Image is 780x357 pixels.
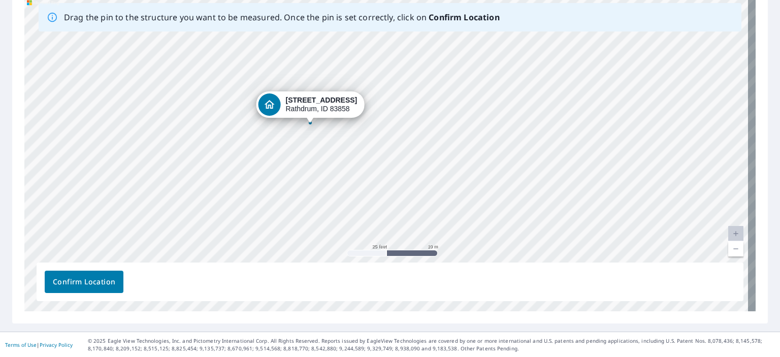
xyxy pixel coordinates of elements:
p: © 2025 Eagle View Technologies, Inc. and Pictometry International Corp. All Rights Reserved. Repo... [88,337,775,352]
div: Rathdrum, ID 83858 [285,96,357,113]
a: Terms of Use [5,341,37,348]
button: Confirm Location [45,271,123,293]
span: Confirm Location [53,276,115,288]
a: Privacy Policy [40,341,73,348]
b: Confirm Location [429,12,499,23]
p: Drag the pin to the structure you want to be measured. Once the pin is set correctly, click on [64,11,500,23]
strong: [STREET_ADDRESS] [285,96,357,104]
div: Dropped pin, building 1, Residential property, 4058 W Seasons Rd Rathdrum, ID 83858 [256,91,364,123]
a: Current Level 20, Zoom In Disabled [728,226,743,241]
a: Current Level 20, Zoom Out [728,241,743,256]
p: | [5,342,73,348]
